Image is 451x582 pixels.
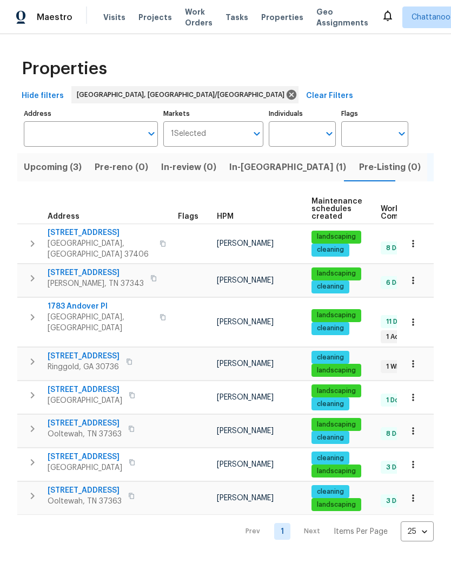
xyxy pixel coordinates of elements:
[229,160,346,175] span: In-[GEOGRAPHIC_DATA] (1)
[48,384,122,395] span: [STREET_ADDRESS]
[217,277,274,284] span: [PERSON_NAME]
[48,429,122,440] span: Ooltewah, TN 37363
[235,521,434,541] nav: Pagination Navigation
[341,110,408,117] label: Flags
[382,429,413,439] span: 8 Done
[313,400,348,409] span: cleaning
[77,89,289,100] span: [GEOGRAPHIC_DATA], [GEOGRAPHIC_DATA]/[GEOGRAPHIC_DATA]
[401,518,434,546] div: 25
[269,110,336,117] label: Individuals
[171,129,206,139] span: 1 Selected
[313,353,348,362] span: cleaning
[313,282,348,291] span: cleaning
[217,360,274,368] span: [PERSON_NAME]
[48,312,153,333] span: [GEOGRAPHIC_DATA], [GEOGRAPHIC_DATA]
[24,160,82,175] span: Upcoming (3)
[217,461,274,468] span: [PERSON_NAME]
[217,318,274,326] span: [PERSON_NAME]
[313,324,348,333] span: cleaning
[313,232,360,241] span: landscaping
[382,362,406,371] span: 1 WIP
[185,6,213,28] span: Work Orders
[22,89,64,103] span: Hide filters
[48,213,79,220] span: Address
[48,267,144,278] span: [STREET_ADDRESS]
[313,420,360,429] span: landscaping
[322,126,337,141] button: Open
[313,245,348,254] span: cleaning
[144,126,159,141] button: Open
[313,487,348,496] span: cleaning
[161,160,216,175] span: In-review (0)
[217,240,274,247] span: [PERSON_NAME]
[249,126,264,141] button: Open
[48,452,122,462] span: [STREET_ADDRESS]
[274,523,290,540] a: Goto page 1
[302,86,357,106] button: Clear Filters
[382,396,412,405] span: 1 Done
[48,227,153,238] span: [STREET_ADDRESS]
[313,500,360,509] span: landscaping
[394,126,409,141] button: Open
[48,485,122,496] span: [STREET_ADDRESS]
[217,494,274,502] span: [PERSON_NAME]
[24,110,158,117] label: Address
[225,14,248,21] span: Tasks
[48,301,153,312] span: 1783 Andover Pl
[313,433,348,442] span: cleaning
[22,63,107,74] span: Properties
[37,12,72,23] span: Maestro
[261,12,303,23] span: Properties
[359,160,421,175] span: Pre-Listing (0)
[306,89,353,103] span: Clear Filters
[48,362,120,372] span: Ringgold, GA 30736
[48,351,120,362] span: [STREET_ADDRESS]
[48,462,122,473] span: [GEOGRAPHIC_DATA]
[382,317,414,326] span: 11 Done
[313,366,360,375] span: landscaping
[382,463,413,472] span: 3 Done
[217,213,234,220] span: HPM
[313,467,360,476] span: landscaping
[178,213,198,220] span: Flags
[382,496,413,506] span: 3 Done
[71,86,299,103] div: [GEOGRAPHIC_DATA], [GEOGRAPHIC_DATA]/[GEOGRAPHIC_DATA]
[313,387,360,396] span: landscaping
[217,394,274,401] span: [PERSON_NAME]
[138,12,172,23] span: Projects
[217,427,274,435] span: [PERSON_NAME]
[48,278,144,289] span: [PERSON_NAME], TN 37343
[382,244,413,253] span: 8 Done
[48,496,122,507] span: Ooltewah, TN 37363
[103,12,125,23] span: Visits
[48,418,122,429] span: [STREET_ADDRESS]
[311,198,362,220] span: Maintenance schedules created
[382,278,413,287] span: 6 Done
[48,395,122,406] span: [GEOGRAPHIC_DATA]
[313,269,360,278] span: landscaping
[17,86,68,106] button: Hide filters
[381,205,449,220] span: Work Order Completion
[48,238,153,260] span: [GEOGRAPHIC_DATA], [GEOGRAPHIC_DATA] 37406
[163,110,264,117] label: Markets
[382,332,427,342] span: 1 Accepted
[313,311,360,320] span: landscaping
[316,6,368,28] span: Geo Assignments
[313,454,348,463] span: cleaning
[334,526,388,537] p: Items Per Page
[95,160,148,175] span: Pre-reno (0)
